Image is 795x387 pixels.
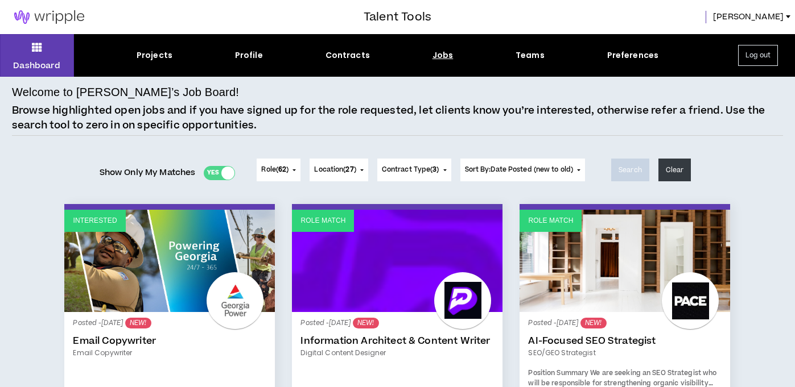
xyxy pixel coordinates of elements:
a: Information Architect & Content Writer [300,335,494,347]
a: Digital Content Designer [300,348,494,358]
p: Posted - [DATE] [300,318,494,328]
span: [PERSON_NAME] [713,11,784,23]
iframe: Intercom live chat [11,348,39,376]
h3: Talent Tools [364,9,431,26]
p: Posted - [DATE] [528,318,722,328]
span: Sort By: Date Posted (new to old) [465,165,574,174]
button: Contract Type(3) [377,159,451,181]
div: Preferences [607,49,659,61]
span: 62 [278,165,286,174]
div: Profile [235,49,263,61]
sup: NEW! [353,318,378,328]
div: Teams [516,49,545,61]
p: Interested [73,215,117,226]
a: Interested [64,210,275,312]
button: Search [611,159,649,181]
p: Role Match [528,215,573,226]
span: Show Only My Matches [100,164,196,181]
button: Log out [738,45,778,66]
a: Role Match [520,210,730,312]
p: Dashboard [13,60,60,72]
h4: Welcome to [PERSON_NAME]’s Job Board! [12,84,239,101]
sup: NEW! [125,318,151,328]
span: 27 [345,165,353,174]
div: Projects [137,49,172,61]
a: AI-Focused SEO Strategist [528,335,722,347]
span: 3 [432,165,436,174]
a: Role Match [292,210,502,312]
div: Contracts [326,49,370,61]
a: SEO/GEO Strategist [528,348,722,358]
button: Location(27) [310,159,368,181]
button: Sort By:Date Posted (new to old) [460,159,586,181]
span: Contract Type ( ) [382,165,439,175]
span: Role ( ) [261,165,289,175]
button: Clear [658,159,691,181]
strong: Position Summary [528,368,588,378]
p: Role Match [300,215,345,226]
a: Email Copywriter [73,348,266,358]
span: Location ( ) [314,165,356,175]
sup: NEW! [580,318,606,328]
button: Role(62) [257,159,300,181]
p: Posted - [DATE] [73,318,266,328]
a: Email Copywriter [73,335,266,347]
p: Browse highlighted open jobs and if you have signed up for the role requested, let clients know y... [12,103,783,132]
